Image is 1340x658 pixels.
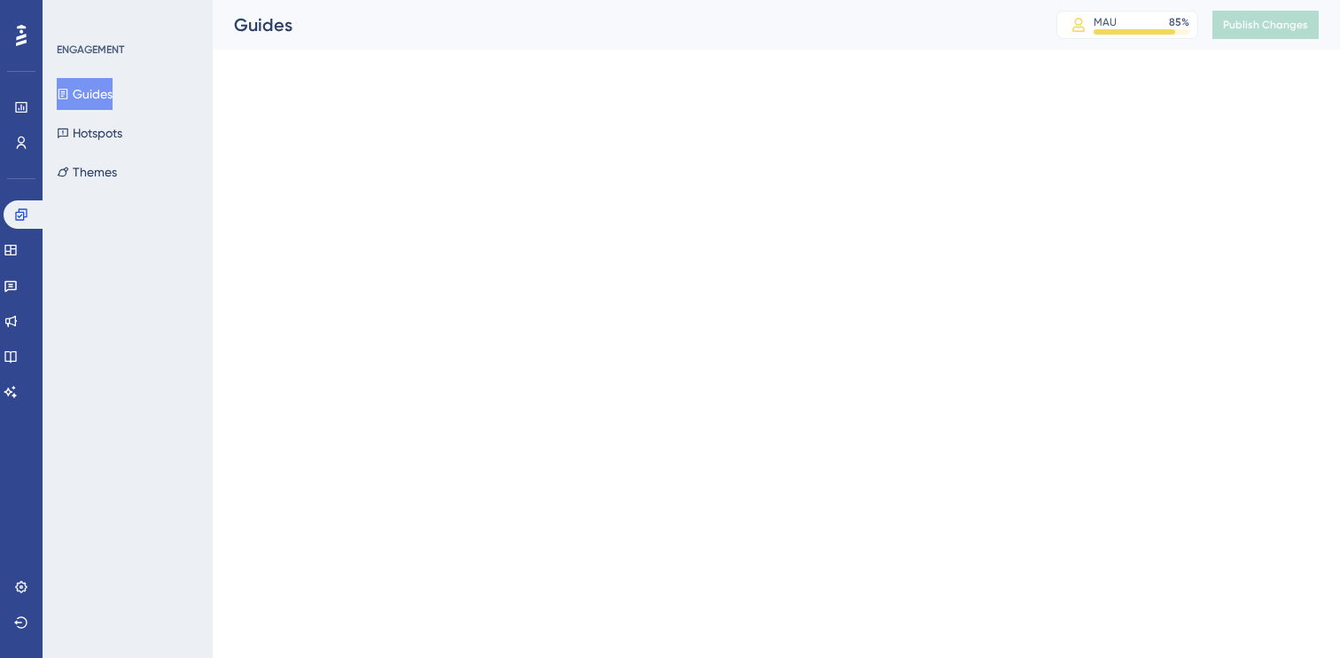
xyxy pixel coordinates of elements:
div: 85 % [1169,15,1189,29]
div: MAU [1094,15,1117,29]
button: Hotspots [57,117,122,149]
div: ENGAGEMENT [57,43,124,57]
button: Themes [57,156,117,188]
span: Publish Changes [1223,18,1308,32]
div: Guides [234,12,1012,37]
button: Publish Changes [1212,11,1319,39]
button: Guides [57,78,113,110]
